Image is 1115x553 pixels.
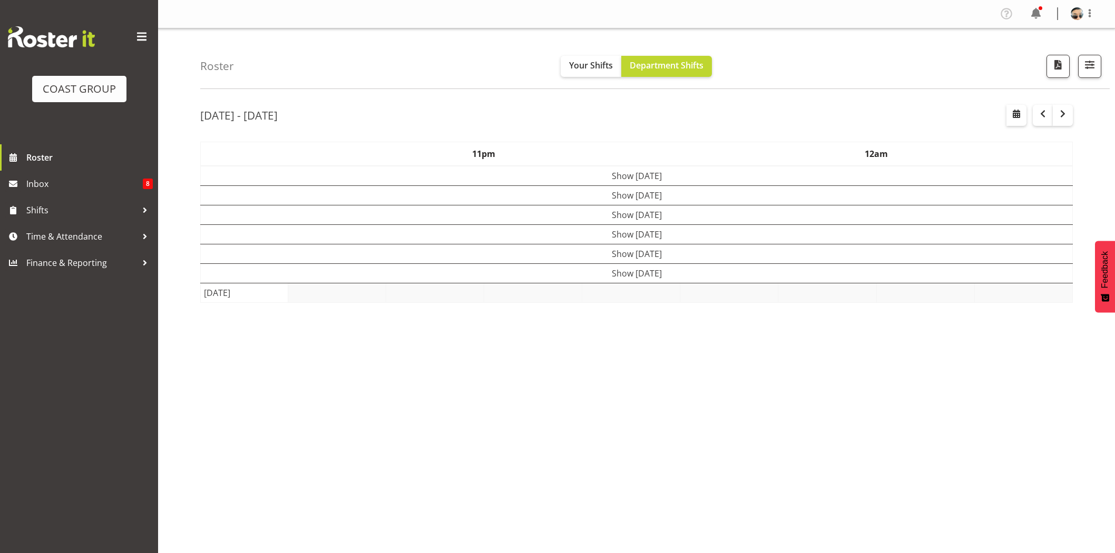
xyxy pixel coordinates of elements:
[200,60,234,72] h4: Roster
[43,81,116,97] div: COAST GROUP
[201,283,288,302] td: [DATE]
[621,56,712,77] button: Department Shifts
[1046,55,1070,78] button: Download a PDF of the roster according to the set date range.
[1078,55,1101,78] button: Filter Shifts
[26,229,137,244] span: Time & Attendance
[8,26,95,47] img: Rosterit website logo
[1006,105,1026,126] button: Select a specific date within the roster.
[26,202,137,218] span: Shifts
[26,176,143,192] span: Inbox
[26,255,137,271] span: Finance & Reporting
[200,108,278,122] h2: [DATE] - [DATE]
[201,205,1073,224] td: Show [DATE]
[201,224,1073,244] td: Show [DATE]
[288,142,680,166] th: 11pm
[680,142,1073,166] th: 12am
[561,56,621,77] button: Your Shifts
[201,185,1073,205] td: Show [DATE]
[569,60,613,71] span: Your Shifts
[630,60,703,71] span: Department Shifts
[201,244,1073,263] td: Show [DATE]
[1100,251,1110,288] span: Feedback
[201,263,1073,283] td: Show [DATE]
[1071,7,1083,20] img: aof-anujarawat71d0d1c466b097e0dd92e270e9672f26.png
[1095,241,1115,312] button: Feedback - Show survey
[201,166,1073,186] td: Show [DATE]
[143,179,153,189] span: 8
[26,150,153,165] span: Roster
